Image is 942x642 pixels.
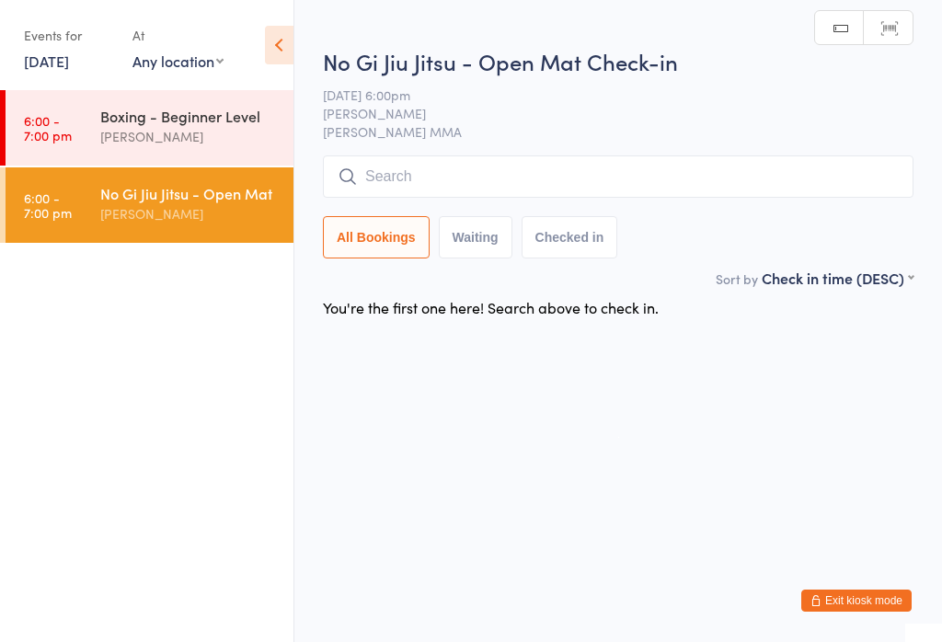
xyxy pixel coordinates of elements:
div: Check in time (DESC) [762,268,913,288]
time: 6:00 - 7:00 pm [24,113,72,143]
button: All Bookings [323,216,430,258]
div: No Gi Jiu Jitsu - Open Mat [100,183,278,203]
span: [DATE] 6:00pm [323,86,885,104]
button: Exit kiosk mode [801,590,912,612]
span: [PERSON_NAME] [323,104,885,122]
div: [PERSON_NAME] [100,126,278,147]
a: 6:00 -7:00 pmNo Gi Jiu Jitsu - Open Mat[PERSON_NAME] [6,167,293,243]
button: Checked in [522,216,618,258]
div: Boxing - Beginner Level [100,106,278,126]
button: Waiting [439,216,512,258]
a: [DATE] [24,51,69,71]
div: At [132,20,224,51]
a: 6:00 -7:00 pmBoxing - Beginner Level[PERSON_NAME] [6,90,293,166]
div: [PERSON_NAME] [100,203,278,224]
time: 6:00 - 7:00 pm [24,190,72,220]
span: [PERSON_NAME] MMA [323,122,913,141]
h2: No Gi Jiu Jitsu - Open Mat Check-in [323,46,913,76]
div: You're the first one here! Search above to check in. [323,297,659,317]
div: Any location [132,51,224,71]
div: Events for [24,20,114,51]
input: Search [323,155,913,198]
label: Sort by [716,269,758,288]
